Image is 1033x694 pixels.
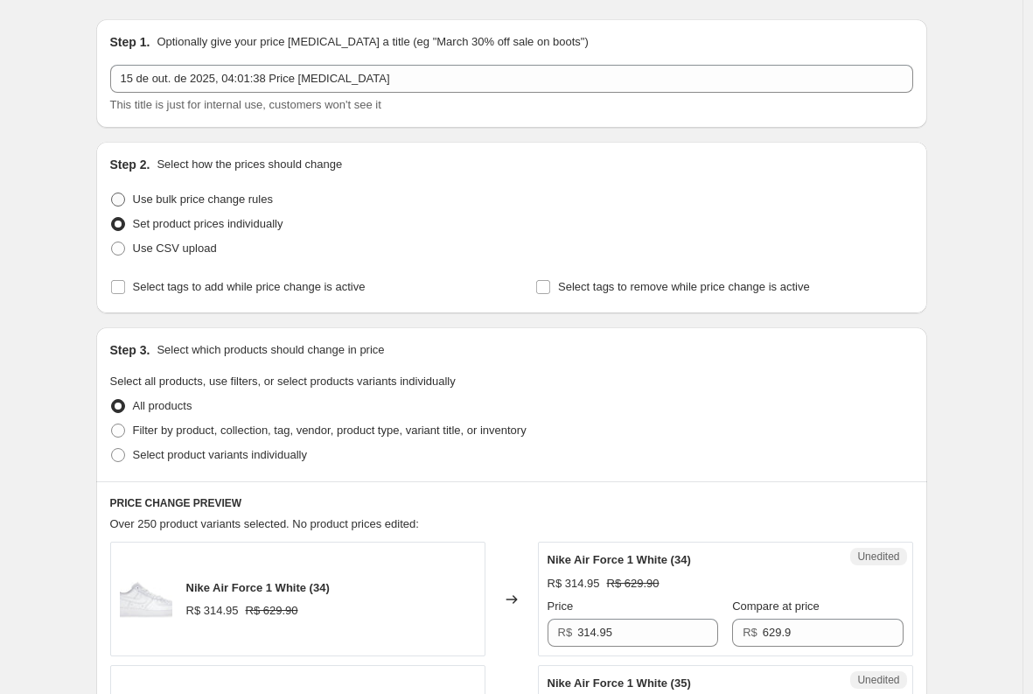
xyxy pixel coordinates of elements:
[548,553,691,566] span: Nike Air Force 1 White (34)
[548,599,574,613] span: Price
[133,280,366,293] span: Select tags to add while price change is active
[133,399,192,412] span: All products
[133,424,527,437] span: Filter by product, collection, tag, vendor, product type, variant title, or inventory
[186,602,239,620] div: R$ 314.95
[110,98,381,111] span: This title is just for internal use, customers won't see it
[548,575,600,592] div: R$ 314.95
[743,626,757,639] span: R$
[857,550,899,564] span: Unedited
[133,193,273,206] span: Use bulk price change rules
[110,65,913,93] input: 30% off holiday sale
[110,375,456,388] span: Select all products, use filters, or select products variants individually
[110,156,150,173] h2: Step 2.
[558,280,810,293] span: Select tags to remove while price change is active
[607,575,660,592] strike: R$ 629.90
[110,517,419,530] span: Over 250 product variants selected. No product prices edited:
[157,156,342,173] p: Select how the prices should change
[133,242,217,255] span: Use CSV upload
[110,496,913,510] h6: PRICE CHANGE PREVIEW
[548,676,691,690] span: Nike Air Force 1 White (35)
[186,581,330,594] span: Nike Air Force 1 White (34)
[110,33,150,51] h2: Step 1.
[133,448,307,461] span: Select product variants individually
[732,599,820,613] span: Compare at price
[157,341,384,359] p: Select which products should change in price
[133,217,283,230] span: Set product prices individually
[246,602,298,620] strike: R$ 629.90
[558,626,573,639] span: R$
[157,33,588,51] p: Optionally give your price [MEDICAL_DATA] a title (eg "March 30% off sale on boots")
[110,341,150,359] h2: Step 3.
[857,673,899,687] span: Unedited
[120,573,172,626] img: 2C0B5DF6-D758-4B47-8340-EB7B1DC745B9_80x.jpg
